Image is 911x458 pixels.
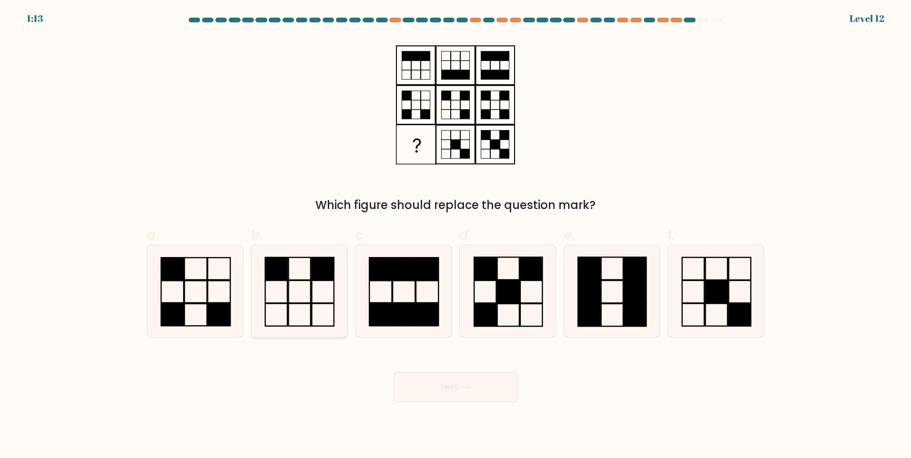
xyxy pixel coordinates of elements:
[564,226,574,244] span: e.
[152,197,759,214] div: Which figure should replace the question mark?
[850,11,884,26] div: Level 12
[668,226,674,244] span: f.
[394,372,517,402] button: Next
[355,226,365,244] span: c.
[27,11,43,26] div: 1:13
[459,226,471,244] span: d.
[147,226,158,244] span: a.
[251,226,263,244] span: b.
